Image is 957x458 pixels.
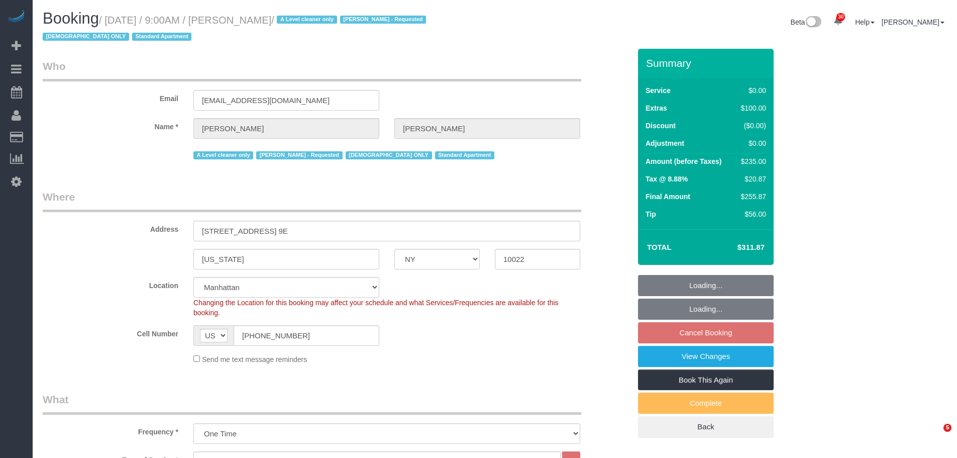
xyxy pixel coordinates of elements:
label: Address [35,221,186,234]
span: Changing the Location for this booking may affect your schedule and what Services/Frequencies are... [193,299,559,317]
label: Final Amount [646,192,690,202]
input: Cell Number [234,325,379,346]
span: [DEMOGRAPHIC_DATA] ONLY [43,33,129,41]
div: $235.00 [737,156,766,166]
div: $255.87 [737,192,766,202]
h4: $311.87 [707,243,765,252]
small: / [DATE] / 9:00AM / [PERSON_NAME] [43,15,429,43]
input: Email [193,90,379,111]
span: [DEMOGRAPHIC_DATA] ONLY [346,151,432,159]
a: View Changes [638,346,774,367]
div: $56.00 [737,209,766,219]
img: New interface [805,16,821,29]
h3: Summary [646,57,769,69]
input: City [193,249,379,269]
span: Standard Apartment [132,33,192,41]
strong: Total [647,243,672,251]
iframe: Intercom live chat [923,424,947,448]
span: 30 [836,13,845,21]
div: $20.87 [737,174,766,184]
img: Automaid Logo [6,10,26,24]
label: Amount (before Taxes) [646,156,721,166]
label: Cell Number [35,325,186,339]
a: Help [855,18,875,26]
input: Zip Code [495,249,580,269]
label: Tip [646,209,656,219]
label: Email [35,90,186,104]
label: Adjustment [646,138,684,148]
input: Last Name [394,118,580,139]
span: Booking [43,10,99,27]
a: Beta [791,18,822,26]
label: Location [35,277,186,291]
a: 30 [828,10,848,32]
a: [PERSON_NAME] [882,18,944,26]
span: [PERSON_NAME] - Requested [340,16,426,24]
legend: Who [43,59,581,81]
span: [PERSON_NAME] - Requested [256,151,342,159]
label: Tax @ 8.88% [646,174,688,184]
label: Name * [35,118,186,132]
label: Frequency * [35,423,186,437]
span: Send me text message reminders [202,355,307,363]
input: First Name [193,118,379,139]
div: ($0.00) [737,121,766,131]
span: 5 [943,424,951,432]
span: A Level cleaner only [277,16,337,24]
div: $0.00 [737,85,766,96]
div: $0.00 [737,138,766,148]
a: Book This Again [638,370,774,391]
label: Discount [646,121,676,131]
label: Extras [646,103,667,113]
span: A Level cleaner only [193,151,253,159]
a: Back [638,416,774,437]
legend: What [43,392,581,415]
label: Service [646,85,671,96]
span: Standard Apartment [435,151,495,159]
div: $100.00 [737,103,766,113]
legend: Where [43,190,581,212]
